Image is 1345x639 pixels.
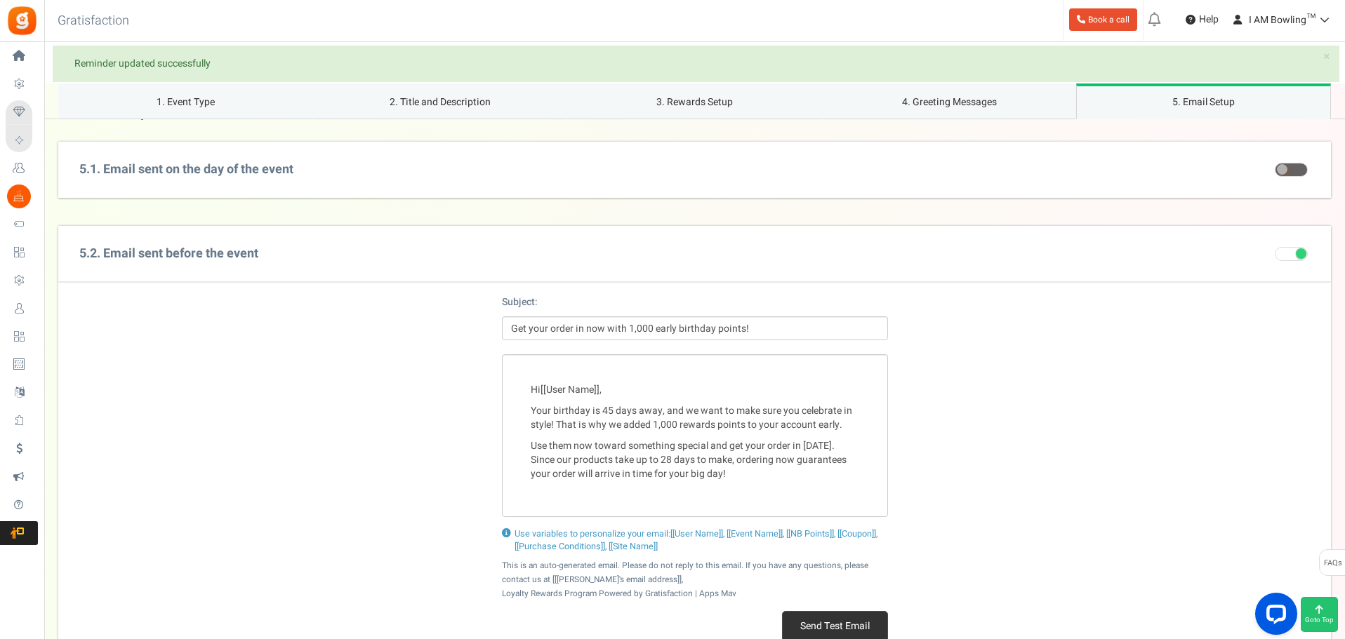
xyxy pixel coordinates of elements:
[42,7,145,35] h3: Gratisfaction
[1301,597,1338,632] button: Goto Top
[515,527,877,553] span: Use variables to personalize your email:
[567,83,822,119] a: 3. Rewards Setup
[1323,48,1330,65] span: ×
[541,382,599,397] span: [[User Name]]
[531,439,859,481] p: Use them now toward something special and get your order in [DATE]. Since our products take up to...
[53,46,1339,82] div: Reminder updated successfully
[1076,83,1331,119] a: 5. Email Setup
[541,383,599,397] span: User Name placeholder widget
[1323,550,1342,577] span: FAQs
[531,404,859,432] p: Your birthday is 45 days away, and we want to make sure you celebrate in style! That is why we ad...
[6,5,38,36] img: Gratisfaction
[313,83,568,119] a: 2. Title and Description
[1195,13,1219,27] span: Help
[502,560,868,600] small: This is an auto-generated email. Please do not reply to this email. If you have any questions, pl...
[531,383,859,397] p: Hi ,
[1305,615,1334,625] span: Goto Top
[515,527,877,553] span: [[User Name]], [[Event Name]], [[NB Points]], [[Coupon]], [[Purchase Conditions]], [[Site Name]]
[502,295,538,309] strong: Subject:
[502,354,888,517] div: Editor, notify.offerMsg
[58,83,313,119] a: 1. Event Type
[822,83,1077,119] a: 4. Greeting Messages
[1180,8,1224,31] a: Help
[1249,13,1316,27] span: I AM Bowling™
[1069,8,1137,31] a: Book a call
[58,105,1331,121] h3: 5. Email Setup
